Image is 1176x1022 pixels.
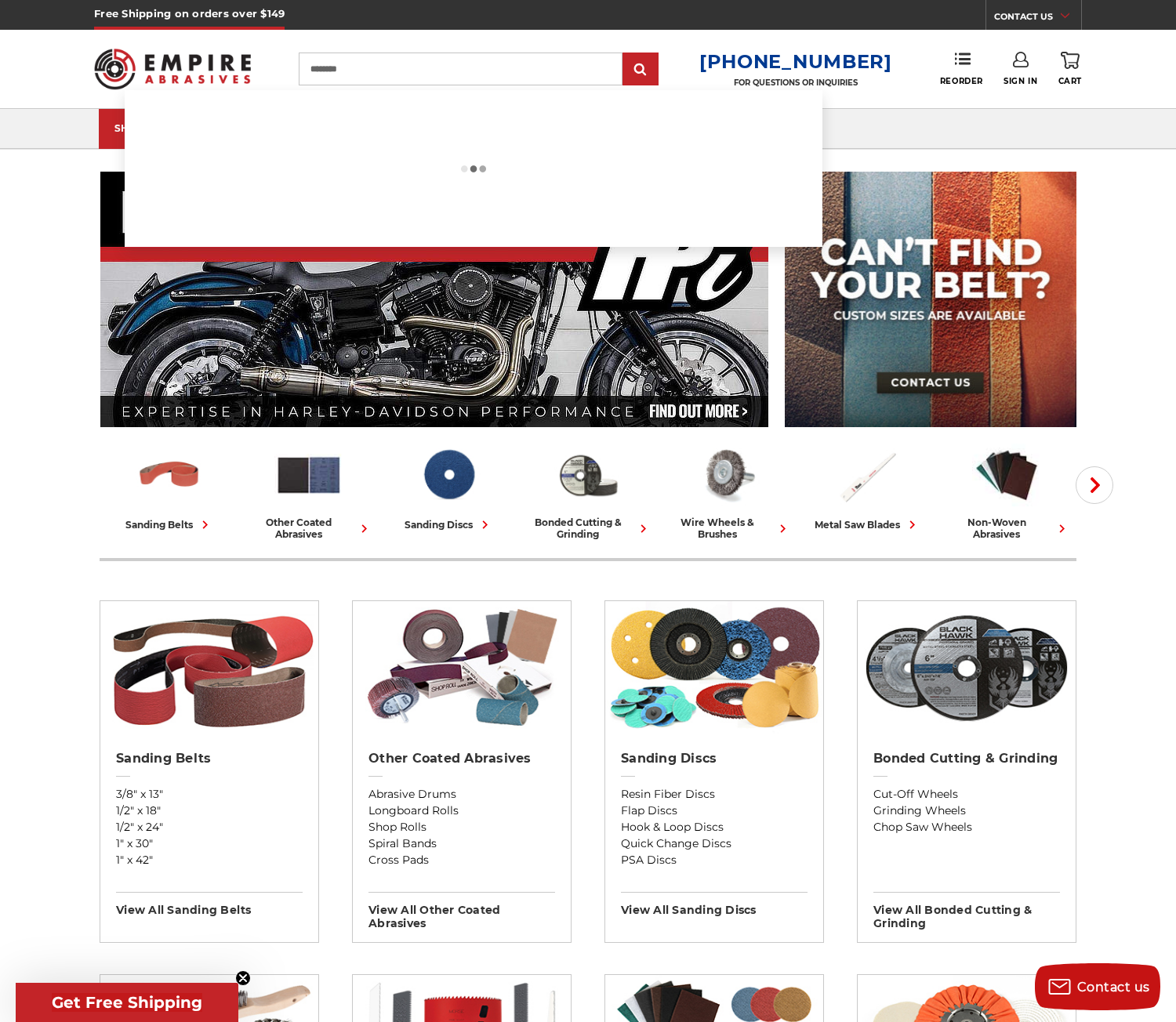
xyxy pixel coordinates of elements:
img: Sanding Belts [135,441,204,509]
div: sanding discs [405,516,493,533]
img: Other Coated Abrasives [353,601,571,734]
a: Quick Change Discs [621,835,808,852]
img: promo banner for custom belts. [785,172,1076,427]
img: Bonded Cutting & Grinding [554,441,622,509]
span: Sign In [1004,76,1037,86]
a: wire wheels & brushes [664,441,791,540]
a: Chop Saw Wheels [873,819,1060,835]
h3: View All sanding belts [116,892,303,917]
a: [PHONE_NUMBER] [699,50,892,73]
a: Cart [1058,52,1082,86]
span: Reorder [940,76,983,86]
a: Cross Pads [368,852,555,868]
span: Get Free Shipping [52,993,202,1012]
a: Reorder [940,52,983,85]
div: metal saw blades [815,516,920,533]
div: Instant Search Results [125,90,822,247]
a: Cut-Off Wheels [873,786,1060,803]
a: 1" x 30" [116,835,303,852]
div: other coated abrasives [245,516,372,540]
div: sanding belts [125,516,213,533]
a: PSA Discs [621,852,808,868]
img: Sanding Discs [605,601,823,734]
img: Bonded Cutting & Grinding [858,601,1076,734]
h3: View All other coated abrasives [368,892,555,930]
a: Shop Rolls [368,819,555,835]
span: Cart [1058,76,1082,86]
button: Close teaser [235,970,251,986]
button: Next [1076,466,1113,504]
img: Sanding Belts [100,601,318,734]
a: 3/8" x 13" [116,786,303,803]
img: Metal Saw Blades [833,441,902,509]
h3: View All bonded cutting & grinding [873,892,1060,930]
img: Non-woven Abrasives [972,441,1041,509]
a: Flap Discs [621,803,808,819]
h2: Other Coated Abrasives [368,751,555,766]
a: sanding belts [106,441,233,533]
img: Empire Abrasives [94,38,251,100]
a: 1" x 42" [116,852,303,868]
a: Grinding Wheels [873,803,1060,819]
a: Longboard Rolls [368,803,555,819]
div: non-woven abrasives [943,516,1070,540]
a: Abrasive Drums [368,786,555,803]
a: Spiral Bands [368,835,555,852]
a: 1/2" x 24" [116,819,303,835]
h2: Bonded Cutting & Grinding [873,751,1060,766]
div: Get Free ShippingClose teaser [16,983,238,1022]
div: SHOP CATEGORIES [114,122,240,134]
img: Wire Wheels & Brushes [693,441,762,509]
img: Sanding Discs [414,441,483,509]
a: sanding discs [385,441,512,533]
h2: Sanding Discs [621,751,808,766]
img: Other Coated Abrasives [274,441,343,509]
h2: Sanding Belts [116,751,303,766]
img: Banner for an interview featuring Horsepower Inc who makes Harley performance upgrades featured o... [100,172,769,427]
a: Resin Fiber Discs [621,786,808,803]
a: 1/2" x 18" [116,803,303,819]
a: bonded cutting & grinding [524,441,652,540]
a: metal saw blades [804,441,931,533]
a: non-woven abrasives [943,441,1070,540]
div: wire wheels & brushes [664,516,791,540]
span: Contact us [1077,980,1150,995]
a: other coated abrasives [245,441,372,540]
p: FOR QUESTIONS OR INQUIRIES [699,78,892,88]
a: Hook & Loop Discs [621,819,808,835]
h3: View All sanding discs [621,892,808,917]
a: CONTACT US [994,8,1081,30]
div: bonded cutting & grinding [524,516,652,540]
button: Contact us [1035,963,1160,1010]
